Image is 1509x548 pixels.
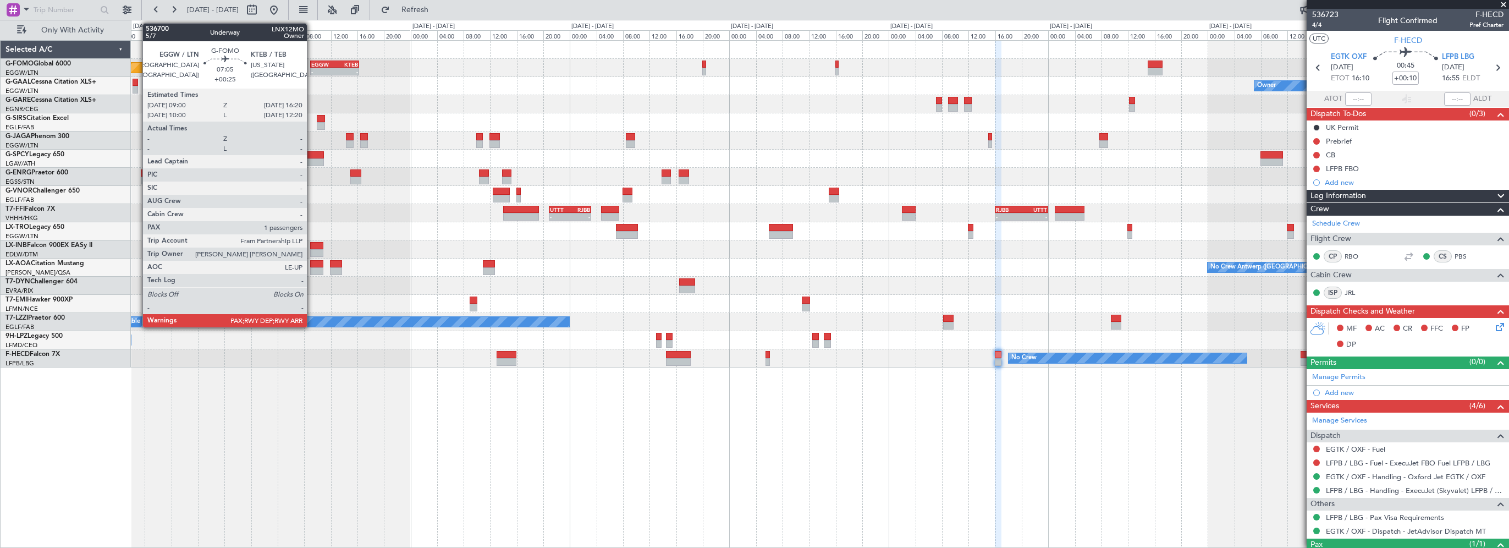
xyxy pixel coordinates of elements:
span: 4/4 [1312,20,1339,30]
span: F-HECD [1394,35,1422,46]
a: F-HECDFalcon 7X [5,351,60,358]
a: EGLF/FAB [5,196,34,204]
div: 20:00 [224,30,251,40]
span: Permits [1310,357,1336,369]
span: LX-INB [5,242,27,249]
a: LFMD/CEQ [5,341,37,349]
span: [DATE] [1442,62,1464,73]
div: 12:00 [649,30,676,40]
a: JRL [1345,288,1369,298]
a: LX-INBFalcon 900EX EASy II [5,242,92,249]
div: EGGW [311,61,335,68]
div: ISP [1324,287,1342,299]
span: Dispatch Checks and Weather [1310,305,1415,318]
div: 20:00 [703,30,729,40]
div: - [550,213,570,220]
span: [DATE] [1331,62,1353,73]
div: No Crew [1011,350,1037,366]
span: Services [1310,400,1339,413]
a: G-GARECessna Citation XLS+ [5,97,96,103]
a: LFPB / LBG - Fuel - ExecuJet FBO Fuel LFPB / LBG [1326,458,1490,468]
span: F-HECD [5,351,30,358]
a: LFMN/NCE [5,305,38,313]
span: ATOT [1324,94,1342,105]
span: LX-TRO [5,224,29,231]
span: T7-DYN [5,278,30,285]
div: LFPB FBO [1326,164,1359,173]
a: EGTK / OXF - Fuel [1326,445,1385,454]
div: - [1021,213,1047,220]
div: 08:00 [464,30,490,40]
div: CB [1326,150,1335,160]
div: UTTT [1021,206,1047,213]
div: 12:00 [1287,30,1314,40]
div: 16:00 [517,30,543,40]
div: 12:00 [968,30,995,40]
a: LX-AOACitation Mustang [5,260,84,267]
a: EGGW/LTN [5,87,38,95]
a: G-SIRSCitation Excel [5,115,69,122]
div: 04:00 [1235,30,1261,40]
div: 04:00 [916,30,942,40]
div: Prebrief [1326,136,1352,146]
div: Flight Confirmed [1378,15,1438,26]
span: F-HECD [1469,9,1504,20]
a: Manage Permits [1312,372,1365,383]
span: (4/6) [1469,400,1485,412]
div: 00:00 [889,30,915,40]
a: T7-EMIHawker 900XP [5,297,73,303]
a: RBO [1345,251,1369,261]
a: EDLW/DTM [5,250,38,259]
span: AC [1375,324,1385,335]
a: LFPB/LBG [5,359,34,368]
div: 12:00 [331,30,357,40]
div: [DATE] - [DATE] [1050,22,1092,31]
a: LGAV/ATH [5,160,35,168]
a: T7-DYNChallenger 604 [5,278,78,285]
div: Owner [1257,78,1276,94]
a: VHHH/HKG [5,214,38,222]
span: G-FOMO [5,61,34,67]
a: EGTK / OXF - Dispatch - JetAdvisor Dispatch MT [1326,527,1486,536]
span: ALDT [1473,94,1491,105]
div: 20:00 [862,30,889,40]
div: 04:00 [278,30,304,40]
div: Add new [1325,178,1504,187]
div: A/C Unavailable [GEOGRAPHIC_DATA] ([GEOGRAPHIC_DATA]) [95,314,273,330]
span: Crew [1310,203,1329,216]
span: FFC [1430,324,1443,335]
div: 00:00 [570,30,596,40]
div: 16:00 [676,30,703,40]
button: UTC [1309,34,1329,43]
div: 00:00 [1048,30,1075,40]
button: Only With Activity [12,21,119,39]
a: Schedule Crew [1312,218,1360,229]
a: EGTK / OXF - Handling - Oxford Jet EGTK / OXF [1326,472,1485,481]
span: ELDT [1462,73,1480,84]
button: Refresh [376,1,442,19]
div: 00:00 [251,30,278,40]
div: 08:00 [1102,30,1128,40]
span: 16:55 [1442,73,1460,84]
a: Manage Services [1312,415,1367,426]
div: [DATE] - [DATE] [571,22,614,31]
div: UK Permit [1326,123,1359,132]
span: CR [1403,324,1412,335]
span: T7-FFI [5,206,25,212]
span: 9H-LPZ [5,333,27,339]
div: [DATE] - [DATE] [133,22,175,31]
div: 16:00 [198,30,224,40]
div: - [311,68,335,75]
div: Add new [1325,388,1504,397]
span: Dispatch [1310,430,1341,442]
span: FP [1461,324,1469,335]
div: 08:00 [145,30,171,40]
div: 04:00 [1075,30,1102,40]
span: LFPB LBG [1442,52,1474,63]
a: PBS [1455,251,1479,261]
span: Flight Crew [1310,233,1351,245]
span: (0/0) [1469,356,1485,368]
a: EGGW/LTN [5,69,38,77]
span: Dispatch To-Dos [1310,108,1366,120]
div: 20:00 [1022,30,1048,40]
